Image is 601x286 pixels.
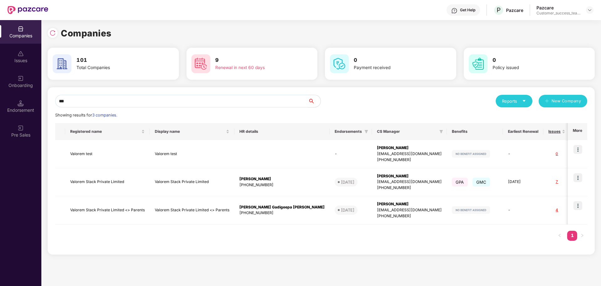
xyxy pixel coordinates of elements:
span: filter [363,128,369,135]
div: [PERSON_NAME] [377,173,442,179]
td: Valorem test [65,140,150,168]
div: [PERSON_NAME] Gadigeepa [PERSON_NAME] [239,204,325,210]
td: - [503,140,543,168]
span: Registered name [70,129,140,134]
td: - [330,140,372,168]
li: Previous Page [555,231,565,241]
span: New Company [551,98,581,104]
div: 7 [548,179,565,185]
div: [EMAIL_ADDRESS][DOMAIN_NAME] [377,179,442,185]
span: Display name [155,129,225,134]
td: Valorem Stack Private Limited [65,168,150,197]
td: Valorem test [150,140,234,168]
div: [PHONE_NUMBER] [377,157,442,163]
img: svg+xml;base64,PHN2ZyBpZD0iQ29tcGFuaWVzIiB4bWxucz0iaHR0cDovL3d3dy53My5vcmcvMjAwMC9zdmciIHdpZHRoPS... [18,26,24,32]
span: GPA [452,178,468,186]
div: Total Companies [76,64,155,71]
div: [PERSON_NAME] [377,145,442,151]
a: 1 [567,231,577,240]
button: left [555,231,565,241]
th: Display name [150,123,234,140]
img: svg+xml;base64,PHN2ZyB4bWxucz0iaHR0cDovL3d3dy53My5vcmcvMjAwMC9zdmciIHdpZHRoPSI2MCIgaGVpZ2h0PSI2MC... [191,54,210,73]
img: svg+xml;base64,PHN2ZyB4bWxucz0iaHR0cDovL3d3dy53My5vcmcvMjAwMC9zdmciIHdpZHRoPSI2MCIgaGVpZ2h0PSI2MC... [469,54,488,73]
td: - [503,196,543,224]
div: [PHONE_NUMBER] [239,210,325,216]
div: [PERSON_NAME] [377,201,442,207]
img: svg+xml;base64,PHN2ZyB4bWxucz0iaHR0cDovL3d3dy53My5vcmcvMjAwMC9zdmciIHdpZHRoPSIxMjIiIGhlaWdodD0iMj... [452,150,490,158]
div: [PHONE_NUMBER] [377,185,442,191]
span: CS Manager [377,129,437,134]
div: [EMAIL_ADDRESS][DOMAIN_NAME] [377,207,442,213]
img: svg+xml;base64,PHN2ZyB3aWR0aD0iMjAiIGhlaWdodD0iMjAiIHZpZXdCb3g9IjAgMCAyMCAyMCIgZmlsbD0ibm9uZSIgeG... [18,75,24,82]
div: [EMAIL_ADDRESS][DOMAIN_NAME] [377,151,442,157]
span: 3 companies. [92,113,117,117]
li: Next Page [577,231,587,241]
th: HR details [234,123,330,140]
span: Endorsements [335,129,362,134]
img: svg+xml;base64,PHN2ZyB4bWxucz0iaHR0cDovL3d3dy53My5vcmcvMjAwMC9zdmciIHdpZHRoPSIxMjIiIGhlaWdodD0iMj... [452,206,490,214]
div: Get Help [460,8,475,13]
h3: 0 [493,56,572,64]
img: svg+xml;base64,PHN2ZyBpZD0iRHJvcGRvd24tMzJ4MzIiIHhtbG5zPSJodHRwOi8vd3d3LnczLm9yZy8yMDAwL3N2ZyIgd2... [587,8,592,13]
span: filter [439,130,443,133]
th: More [568,123,587,140]
div: Pazcare [506,7,523,13]
div: Reports [502,98,526,104]
td: Valorem Stack Private Limited [150,168,234,197]
div: [PERSON_NAME] [239,176,325,182]
img: icon [573,145,582,154]
h3: 9 [215,56,294,64]
th: Registered name [65,123,150,140]
h3: 0 [354,56,433,64]
span: right [580,234,584,237]
img: New Pazcare Logo [8,6,48,14]
td: Valorem Stack Private Limited <> Parents [150,196,234,224]
span: GMC [473,178,490,186]
img: svg+xml;base64,PHN2ZyB3aWR0aD0iMjAiIGhlaWdodD0iMjAiIHZpZXdCb3g9IjAgMCAyMCAyMCIgZmlsbD0ibm9uZSIgeG... [18,125,24,131]
img: svg+xml;base64,PHN2ZyB3aWR0aD0iMTQuNSIgaGVpZ2h0PSIxNC41IiB2aWV3Qm94PSIwIDAgMTYgMTYiIGZpbGw9Im5vbm... [18,100,24,106]
div: Renewal in next 60 days [215,64,294,71]
button: search [308,95,321,107]
div: [DATE] [341,179,354,185]
button: right [577,231,587,241]
span: left [558,234,562,237]
img: icon [573,173,582,182]
span: search [308,99,321,104]
div: Policy issued [493,64,572,71]
span: plus [545,99,549,104]
div: [PHONE_NUMBER] [239,182,325,188]
div: Payment received [354,64,433,71]
span: filter [438,128,444,135]
td: [DATE] [503,168,543,197]
img: svg+xml;base64,PHN2ZyB4bWxucz0iaHR0cDovL3d3dy53My5vcmcvMjAwMC9zdmciIHdpZHRoPSI2MCIgaGVpZ2h0PSI2MC... [330,54,349,73]
div: [DATE] [341,207,354,213]
td: Valorem Stack Private Limited <> Parents [65,196,150,224]
span: P [497,6,501,14]
th: Benefits [447,123,503,140]
div: 4 [548,207,565,213]
button: plusNew Company [539,95,587,107]
div: Pazcare [536,5,580,11]
span: caret-down [522,99,526,103]
div: [PHONE_NUMBER] [377,213,442,219]
img: svg+xml;base64,PHN2ZyBpZD0iSXNzdWVzX2Rpc2FibGVkIiB4bWxucz0iaHR0cDovL3d3dy53My5vcmcvMjAwMC9zdmciIH... [18,51,24,57]
th: Issues [543,123,570,140]
h3: 101 [76,56,155,64]
img: svg+xml;base64,PHN2ZyBpZD0iSGVscC0zMngzMiIgeG1sbnM9Imh0dHA6Ly93d3cudzMub3JnLzIwMDAvc3ZnIiB3aWR0aD... [451,8,457,14]
div: Customer_success_team_lead [536,11,580,16]
span: Issues [548,129,561,134]
img: svg+xml;base64,PHN2ZyB4bWxucz0iaHR0cDovL3d3dy53My5vcmcvMjAwMC9zdmciIHdpZHRoPSI2MCIgaGVpZ2h0PSI2MC... [53,54,71,73]
h1: Companies [61,26,112,40]
span: filter [364,130,368,133]
div: 0 [548,151,565,157]
th: Earliest Renewal [503,123,543,140]
img: icon [573,201,582,210]
span: Showing results for [55,113,117,117]
img: svg+xml;base64,PHN2ZyBpZD0iUmVsb2FkLTMyeDMyIiB4bWxucz0iaHR0cDovL3d3dy53My5vcmcvMjAwMC9zdmciIHdpZH... [50,30,56,36]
